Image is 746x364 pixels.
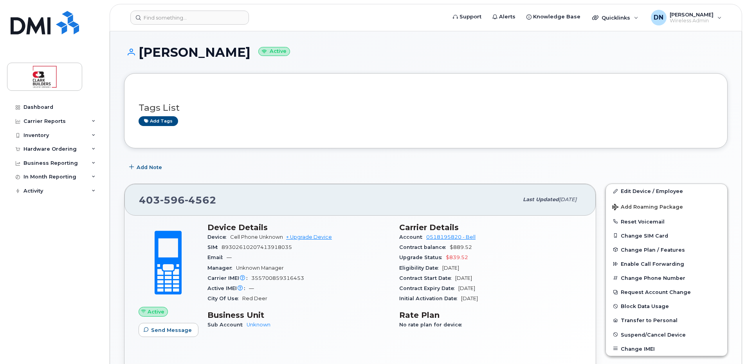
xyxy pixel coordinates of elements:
span: 403 [139,194,216,206]
span: Active IMEI [207,285,249,291]
span: — [249,285,254,291]
a: Add tags [139,116,178,126]
span: Change Plan / Features [621,247,685,252]
span: Enable Call Forwarding [621,261,684,267]
a: + Upgrade Device [286,234,332,240]
button: Suspend/Cancel Device [606,328,727,342]
span: Account [399,234,426,240]
button: Reset Voicemail [606,214,727,229]
h3: Business Unit [207,310,390,320]
button: Change Phone Number [606,271,727,285]
small: Active [258,47,290,56]
span: Last updated [523,196,559,202]
button: Request Account Change [606,285,727,299]
span: 596 [160,194,185,206]
h3: Device Details [207,223,390,232]
span: Contract balance [399,244,450,250]
button: Add Roaming Package [606,198,727,214]
span: 355700859316453 [251,275,304,281]
button: Change Plan / Features [606,243,727,257]
span: Contract Start Date [399,275,455,281]
span: 89302610207413918035 [222,244,292,250]
a: Edit Device / Employee [606,184,727,198]
h3: Rate Plan [399,310,582,320]
span: Device [207,234,230,240]
span: Cell Phone Unknown [230,234,283,240]
span: 4562 [185,194,216,206]
button: Add Note [124,160,169,174]
span: Initial Activation Date [399,296,461,301]
span: [DATE] [458,285,475,291]
iframe: Messenger Launcher [712,330,740,358]
span: Add Roaming Package [612,204,683,211]
a: Unknown [247,322,270,328]
button: Transfer to Personal [606,313,727,327]
span: Sub Account [207,322,247,328]
span: $889.52 [450,244,472,250]
h3: Carrier Details [399,223,582,232]
span: Contract Expiry Date [399,285,458,291]
span: Manager [207,265,236,271]
span: Suspend/Cancel Device [621,332,686,337]
span: Eligibility Date [399,265,442,271]
span: [DATE] [559,196,577,202]
span: $839.52 [446,254,468,260]
button: Block Data Usage [606,299,727,313]
button: Change IMEI [606,342,727,356]
h1: [PERSON_NAME] [124,45,728,59]
span: [DATE] [455,275,472,281]
span: Carrier IMEI [207,275,251,281]
a: 0518195820 - Bell [426,234,476,240]
span: Add Note [137,164,162,171]
h3: Tags List [139,103,713,113]
span: [DATE] [442,265,459,271]
span: — [227,254,232,260]
span: Email [207,254,227,260]
span: Send Message [151,326,192,334]
span: No rate plan for device [399,322,466,328]
button: Send Message [139,323,198,337]
span: Red Deer [242,296,267,301]
span: Unknown Manager [236,265,284,271]
span: City Of Use [207,296,242,301]
span: Upgrade Status [399,254,446,260]
span: [DATE] [461,296,478,301]
button: Change SIM Card [606,229,727,243]
span: Active [148,308,164,315]
span: SIM [207,244,222,250]
button: Enable Call Forwarding [606,257,727,271]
